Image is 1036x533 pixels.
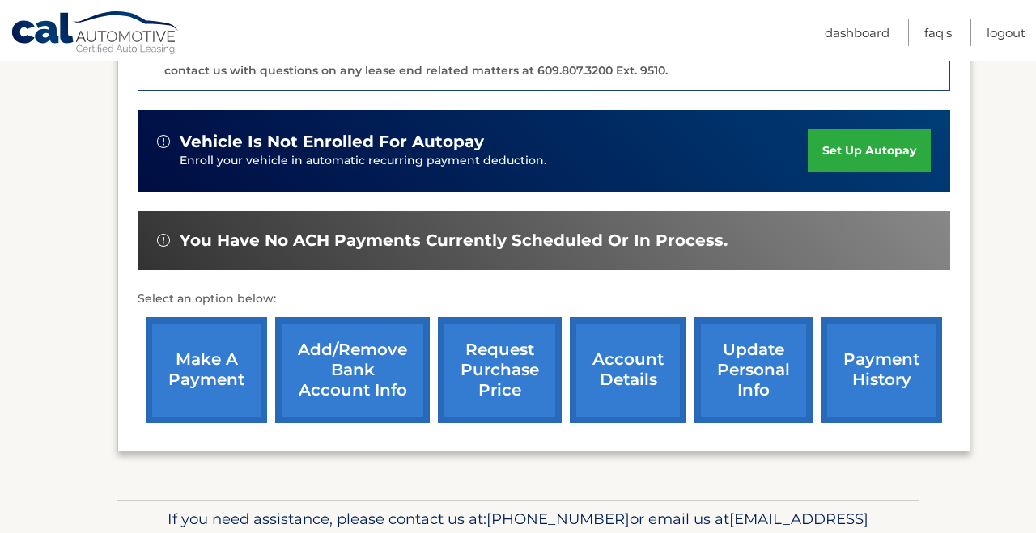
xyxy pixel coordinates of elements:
[180,152,808,170] p: Enroll your vehicle in automatic recurring payment deduction.
[438,317,562,423] a: request purchase price
[138,290,950,309] p: Select an option below:
[275,317,430,423] a: Add/Remove bank account info
[11,11,180,57] a: Cal Automotive
[825,19,890,46] a: Dashboard
[924,19,952,46] a: FAQ's
[180,132,484,152] span: vehicle is not enrolled for autopay
[486,510,630,528] span: [PHONE_NUMBER]
[164,23,940,78] p: The end of your lease is approaching soon. A member of our lease end team will be in touch soon t...
[180,231,728,251] span: You have no ACH payments currently scheduled or in process.
[821,317,942,423] a: payment history
[157,234,170,247] img: alert-white.svg
[157,135,170,148] img: alert-white.svg
[570,317,686,423] a: account details
[808,129,931,172] a: set up autopay
[146,317,267,423] a: make a payment
[987,19,1025,46] a: Logout
[694,317,813,423] a: update personal info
